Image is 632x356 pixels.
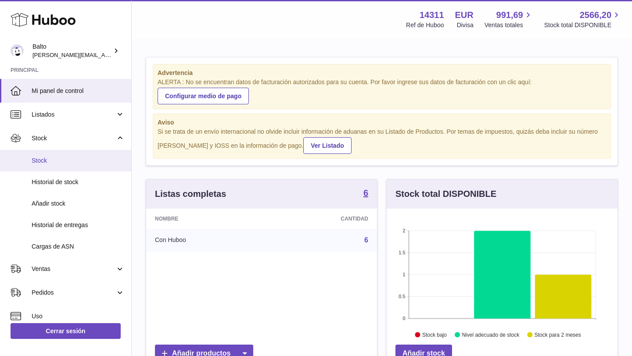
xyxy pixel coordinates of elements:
[32,312,125,320] span: Uso
[32,51,176,58] span: [PERSON_NAME][EMAIL_ADDRESS][DOMAIN_NAME]
[457,21,474,29] div: Divisa
[544,9,621,29] a: 2566,20 Stock total DISPONIBLE
[11,323,121,339] a: Cerrar sesión
[32,288,115,297] span: Pedidos
[158,69,606,77] strong: Advertencia
[363,189,368,197] strong: 6
[485,21,533,29] span: Ventas totales
[402,316,405,321] text: 0
[399,294,405,299] text: 0.5
[544,21,621,29] span: Stock total DISPONIBLE
[402,228,405,233] text: 2
[32,242,125,251] span: Cargas de ASN
[158,78,606,104] div: ALERTA : No se encuentran datos de facturación autorizados para su cuenta. Por favor ingrese sus ...
[32,265,115,273] span: Ventas
[146,229,266,252] td: Con Huboo
[155,188,226,200] h3: Listas completas
[303,137,351,154] a: Ver Listado
[158,128,606,154] div: Si se trata de un envío internacional no olvide incluir información de aduanas en su Listado de P...
[455,9,474,21] strong: EUR
[32,221,125,229] span: Historial de entregas
[32,43,111,59] div: Balto
[32,134,115,142] span: Stock
[158,88,249,104] a: Configurar medio de pago
[402,272,405,277] text: 1
[535,331,581,338] text: Stock para 2 meses
[399,250,405,255] text: 1.5
[363,189,368,199] a: 6
[266,209,377,229] th: Cantidad
[32,178,125,186] span: Historial de stock
[580,9,611,21] span: 2566,20
[11,44,24,57] img: dani@balto.fr
[32,199,125,208] span: Añadir stock
[32,110,115,119] span: Listados
[32,157,125,165] span: Stock
[406,21,444,29] div: Ref de Huboo
[395,188,496,200] h3: Stock total DISPONIBLE
[496,9,523,21] span: 991,69
[146,209,266,229] th: Nombre
[364,236,368,244] a: 6
[422,331,447,338] text: Stock bajo
[420,9,444,21] strong: 14311
[485,9,533,29] a: 991,69 Ventas totales
[32,87,125,95] span: Mi panel de control
[462,331,520,338] text: Nivel adecuado de stock
[158,118,606,127] strong: Aviso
